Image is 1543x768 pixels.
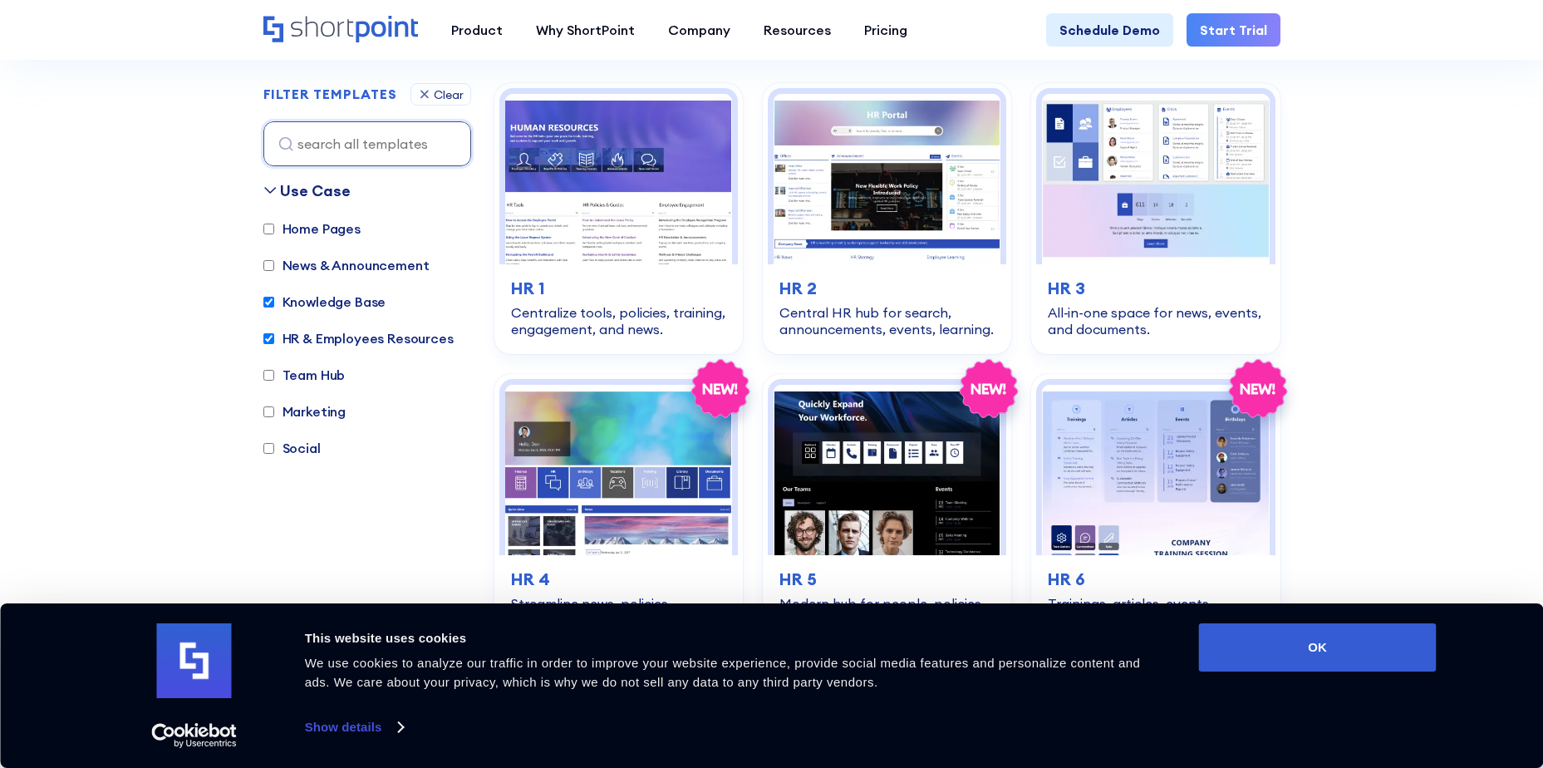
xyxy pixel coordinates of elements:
[779,567,995,592] h3: HR 5
[305,715,403,740] a: Show details
[263,87,397,102] h2: FILTER TEMPLATES
[1048,595,1263,628] div: Trainings, articles, events, birthdays, and FAQs in one.
[511,304,726,337] div: Centralize tools, policies, training, engagement, and news.
[263,260,274,271] input: News & Announcement
[435,13,519,47] a: Product
[263,333,274,344] input: HR & Employees Resources
[1031,83,1280,354] a: HR 3 – HR Intranet Template: All‑in‑one space for news, events, and documents.HR 3All‑in‑one spac...
[280,180,351,202] div: Use Case
[511,567,726,592] h3: HR 4
[434,89,464,101] div: Clear
[1199,623,1437,672] button: OK
[519,13,651,47] a: Why ShortPoint
[263,328,454,348] label: HR & Employees Resources
[747,13,848,47] a: Resources
[451,20,503,40] div: Product
[505,385,732,555] img: HR 4 – SharePoint HR Intranet Template: Streamline news, policies, training, events, and workflow...
[763,83,1011,354] a: HR 2 - HR Intranet Portal: Central HR hub for search, announcements, events, learning.HR 2Central...
[505,94,732,264] img: HR 1 – Human Resources Template: Centralize tools, policies, training, engagement, and news.
[511,276,726,301] h3: HR 1
[1244,575,1543,768] iframe: Chat Widget
[121,723,267,748] a: Usercentrics Cookiebot - opens in a new window
[1031,374,1280,662] a: HR 6 – HR SharePoint Site Template: Trainings, articles, events, birthdays, and FAQs in one.HR 6T...
[263,219,361,239] label: Home Pages
[263,297,274,308] input: Knowledge Base
[263,224,274,234] input: Home Pages
[511,595,726,645] div: Streamline news, policies, training, events, and workflows now.
[305,656,1141,689] span: We use cookies to analyze our traffic in order to improve your website experience, provide social...
[1048,567,1263,592] h3: HR 6
[668,20,730,40] div: Company
[774,385,1000,555] img: HR 5 – Human Resource Template: Modern hub for people, policies, events, and tools.
[157,623,232,698] img: logo
[1048,276,1263,301] h3: HR 3
[263,401,346,421] label: Marketing
[263,121,471,166] input: search all templates
[1042,94,1269,264] img: HR 3 – HR Intranet Template: All‑in‑one space for news, events, and documents.
[651,13,747,47] a: Company
[779,595,995,628] div: Modern hub for people, policies, events, and tools.
[763,374,1011,662] a: HR 5 – Human Resource Template: Modern hub for people, policies, events, and tools.HR 5Modern hub...
[263,292,386,312] label: Knowledge Base
[263,443,274,454] input: Social
[494,374,743,662] a: HR 4 – SharePoint HR Intranet Template: Streamline news, policies, training, events, and workflow...
[536,20,635,40] div: Why ShortPoint
[263,370,274,381] input: Team Hub
[1048,304,1263,337] div: All‑in‑one space for news, events, and documents.
[494,83,743,354] a: HR 1 – Human Resources Template: Centralize tools, policies, training, engagement, and news.HR 1C...
[263,365,346,385] label: Team Hub
[764,20,831,40] div: Resources
[263,406,274,417] input: Marketing
[263,16,418,44] a: Home
[1187,13,1280,47] a: Start Trial
[1046,13,1173,47] a: Schedule Demo
[779,304,995,337] div: Central HR hub for search, announcements, events, learning.
[305,628,1162,648] div: This website uses cookies
[864,20,907,40] div: Pricing
[1042,385,1269,555] img: HR 6 – HR SharePoint Site Template: Trainings, articles, events, birthdays, and FAQs in one.
[263,438,321,458] label: Social
[848,13,924,47] a: Pricing
[263,255,430,275] label: News & Announcement
[779,276,995,301] h3: HR 2
[774,94,1000,264] img: HR 2 - HR Intranet Portal: Central HR hub for search, announcements, events, learning.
